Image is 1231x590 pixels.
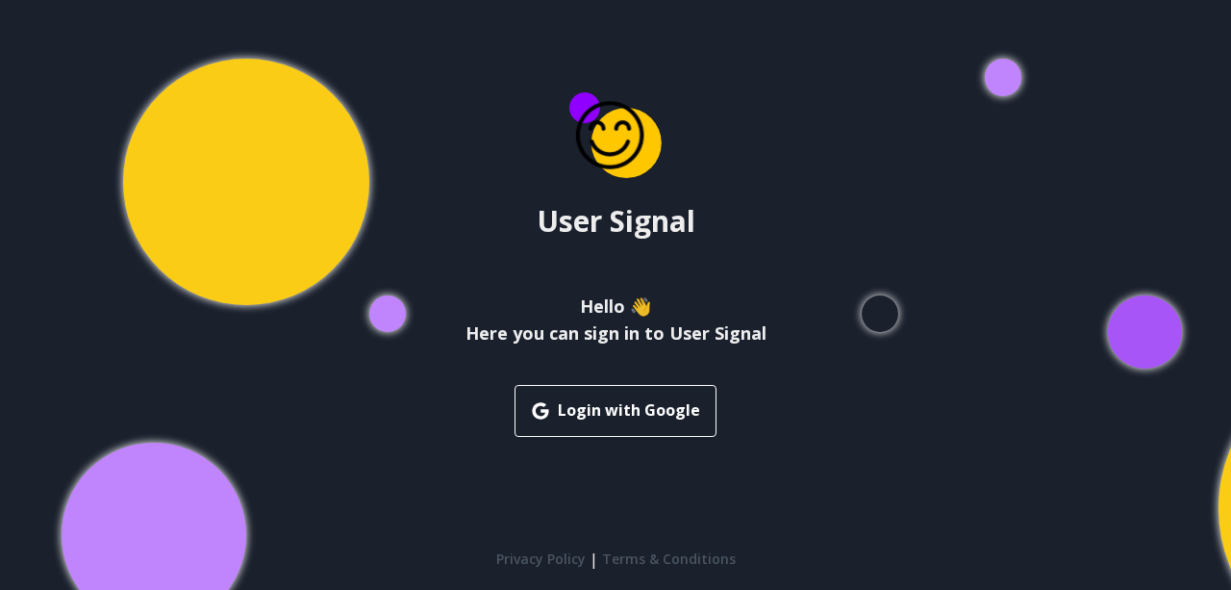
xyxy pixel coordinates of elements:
[537,204,695,239] h1: User Signal
[515,385,716,437] button: Login with Google
[465,320,766,346] h4: Here you can sign in to User Signal
[602,550,736,569] a: Terms & Conditions
[465,293,766,320] h3: Hello 👋
[496,550,586,569] a: Privacy Policy
[590,548,598,571] span: |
